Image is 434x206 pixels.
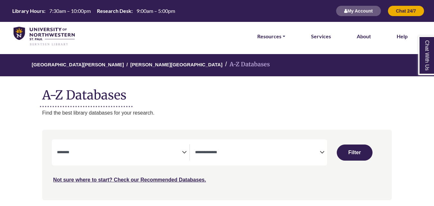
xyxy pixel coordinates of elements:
[49,8,91,14] span: 7:30am – 10:00pm
[14,27,75,46] img: library_home
[130,61,222,67] a: [PERSON_NAME][GEOGRAPHIC_DATA]
[257,32,285,41] a: Resources
[94,7,133,14] th: Research Desk:
[32,61,124,67] a: [GEOGRAPHIC_DATA][PERSON_NAME]
[357,32,371,41] a: About
[336,8,381,14] a: My Account
[388,8,424,14] a: Chat 24/7
[388,5,424,16] button: Chat 24/7
[311,32,331,41] a: Services
[42,54,392,76] nav: breadcrumb
[42,109,392,117] p: Find the best library databases for your research.
[137,8,175,14] span: 9:00am – 5:00pm
[222,60,270,69] li: A-Z Databases
[42,130,392,200] nav: Search filters
[10,7,178,15] a: Hours Today
[10,7,178,14] table: Hours Today
[10,7,46,14] th: Library Hours:
[397,32,408,41] a: Help
[57,150,182,155] textarea: Search
[195,150,320,155] textarea: Search
[42,83,392,102] h1: A-Z Databases
[337,145,372,161] button: Submit for Search Results
[53,177,206,183] a: Not sure where to start? Check our Recommended Databases.
[336,5,381,16] button: My Account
